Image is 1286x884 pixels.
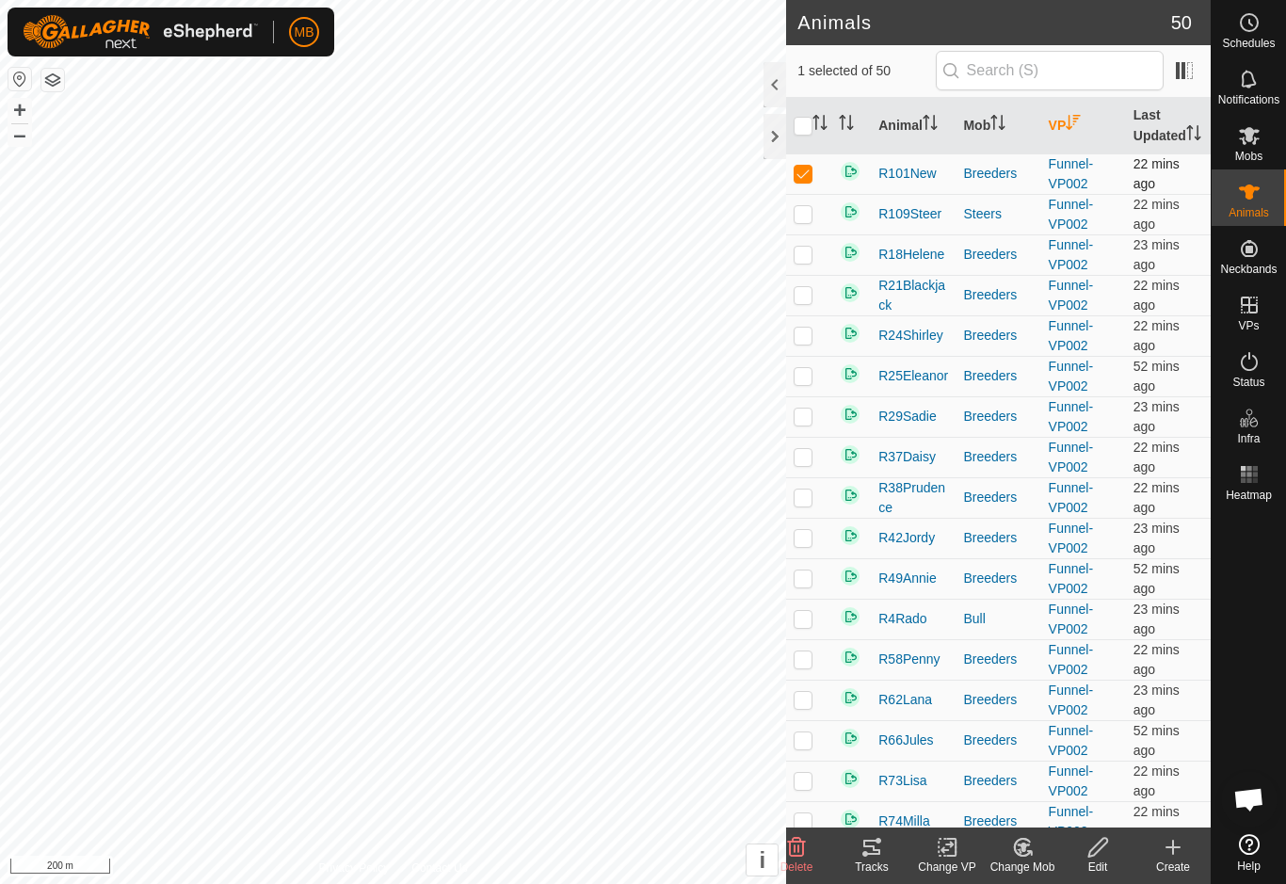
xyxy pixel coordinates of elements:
img: returning on [839,281,861,304]
a: Funnel-VP002 [1049,561,1093,596]
img: returning on [839,565,861,587]
span: 28 Sep 2025 at 11:02 am [1133,521,1180,555]
div: Breeders [963,407,1033,426]
img: returning on [839,160,861,183]
a: Funnel-VP002 [1049,521,1093,555]
span: R49Annie [878,569,937,588]
h2: Animals [797,11,1171,34]
img: returning on [839,686,861,709]
span: 28 Sep 2025 at 10:33 am [1133,561,1180,596]
th: Mob [956,98,1040,154]
button: – [8,123,31,146]
th: Animal [871,98,956,154]
a: Funnel-VP002 [1049,278,1093,313]
div: Breeders [963,366,1033,386]
img: returning on [839,767,861,790]
div: Breeders [963,690,1033,710]
span: R109Steer [878,204,941,224]
a: Funnel-VP002 [1049,480,1093,515]
span: 28 Sep 2025 at 11:03 am [1133,278,1180,313]
a: Funnel-VP002 [1049,399,1093,434]
div: Breeders [963,285,1033,305]
input: Search (S) [936,51,1164,90]
img: returning on [839,605,861,628]
img: returning on [839,646,861,668]
span: Delete [780,860,813,874]
span: 28 Sep 2025 at 11:03 am [1133,156,1180,191]
button: Reset Map [8,68,31,90]
span: VPs [1238,320,1259,331]
div: Change Mob [985,859,1060,876]
div: Breeders [963,569,1033,588]
div: Bull [963,609,1033,629]
img: returning on [839,808,861,830]
div: Breeders [963,650,1033,669]
span: 28 Sep 2025 at 11:03 am [1133,642,1180,677]
button: i [747,844,778,876]
span: R62Lana [878,690,932,710]
a: Funnel-VP002 [1049,156,1093,191]
span: 28 Sep 2025 at 11:03 am [1133,804,1180,839]
div: Breeders [963,812,1033,831]
a: Funnel-VP002 [1049,804,1093,839]
span: R25Eleanor [878,366,948,386]
span: R21Blackjack [878,276,948,315]
div: Breeders [963,731,1033,750]
a: Contact Us [411,860,467,876]
span: 28 Sep 2025 at 10:33 am [1133,723,1180,758]
span: R37Daisy [878,447,936,467]
a: Privacy Policy [319,860,390,876]
span: R38Prudence [878,478,948,518]
div: Breeders [963,245,1033,265]
div: Breeders [963,528,1033,548]
span: Notifications [1218,94,1279,105]
span: R74Milla [878,812,929,831]
span: R24Shirley [878,326,942,346]
a: Funnel-VP002 [1049,197,1093,232]
img: returning on [839,241,861,264]
button: Map Layers [41,69,64,91]
span: i [759,847,765,873]
div: Breeders [963,326,1033,346]
span: Animals [1229,207,1269,218]
img: Gallagher Logo [23,15,258,49]
span: Heatmap [1226,490,1272,501]
div: Tracks [834,859,909,876]
img: returning on [839,201,861,223]
img: returning on [839,443,861,466]
span: R73Lisa [878,771,926,791]
span: 28 Sep 2025 at 11:02 am [1133,399,1180,434]
a: Funnel-VP002 [1049,642,1093,677]
span: 28 Sep 2025 at 11:02 am [1133,683,1180,717]
span: 28 Sep 2025 at 11:03 am [1133,440,1180,474]
span: Infra [1237,433,1260,444]
div: Change VP [909,859,985,876]
span: 28 Sep 2025 at 11:03 am [1133,318,1180,353]
span: 28 Sep 2025 at 11:02 am [1133,237,1180,272]
span: Mobs [1235,151,1262,162]
p-sorticon: Activate to sort [812,118,828,133]
div: Breeders [963,488,1033,507]
p-sorticon: Activate to sort [1186,128,1201,143]
a: Funnel-VP002 [1049,318,1093,353]
span: R18Helene [878,245,944,265]
div: Steers [963,204,1033,224]
img: returning on [839,322,861,345]
a: Funnel-VP002 [1049,359,1093,394]
span: 28 Sep 2025 at 11:02 am [1133,602,1180,636]
img: returning on [839,362,861,385]
p-sorticon: Activate to sort [839,118,854,133]
span: R58Penny [878,650,940,669]
span: 28 Sep 2025 at 11:03 am [1133,197,1180,232]
img: returning on [839,727,861,749]
div: Edit [1060,859,1135,876]
span: R66Jules [878,731,933,750]
div: Breeders [963,771,1033,791]
a: Funnel-VP002 [1049,723,1093,758]
p-sorticon: Activate to sort [1066,118,1081,133]
div: Create [1135,859,1211,876]
span: 28 Sep 2025 at 10:32 am [1133,359,1180,394]
span: R101New [878,164,936,184]
span: R29Sadie [878,407,937,426]
a: Funnel-VP002 [1049,602,1093,636]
